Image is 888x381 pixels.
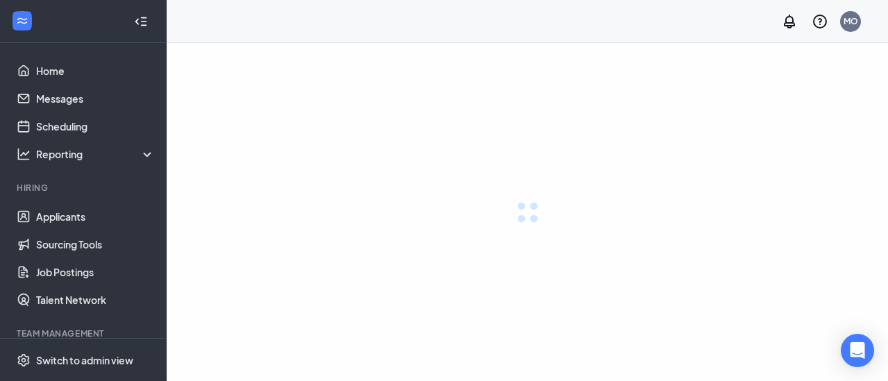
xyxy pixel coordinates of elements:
[36,230,155,258] a: Sourcing Tools
[36,85,155,112] a: Messages
[844,15,858,27] div: MO
[841,334,874,367] div: Open Intercom Messenger
[36,57,155,85] a: Home
[36,147,156,161] div: Reporting
[17,147,31,161] svg: Analysis
[15,14,29,28] svg: WorkstreamLogo
[36,258,155,286] a: Job Postings
[134,15,148,28] svg: Collapse
[812,13,828,30] svg: QuestionInfo
[17,328,152,339] div: Team Management
[36,112,155,140] a: Scheduling
[36,203,155,230] a: Applicants
[17,353,31,367] svg: Settings
[36,286,155,314] a: Talent Network
[781,13,798,30] svg: Notifications
[36,353,133,367] div: Switch to admin view
[17,182,152,194] div: Hiring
